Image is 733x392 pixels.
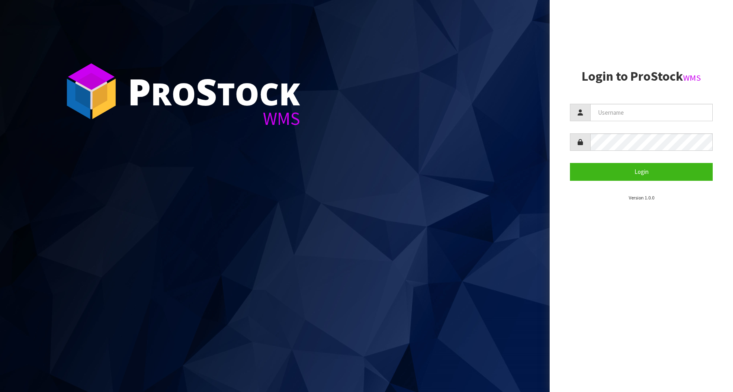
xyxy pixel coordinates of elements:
img: ProStock Cube [61,61,122,122]
button: Login [570,163,713,180]
span: S [196,66,217,116]
input: Username [590,104,713,121]
div: ro tock [128,73,300,109]
div: WMS [128,109,300,128]
h2: Login to ProStock [570,69,713,84]
span: P [128,66,151,116]
small: Version 1.0.0 [629,195,654,201]
small: WMS [683,73,701,83]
